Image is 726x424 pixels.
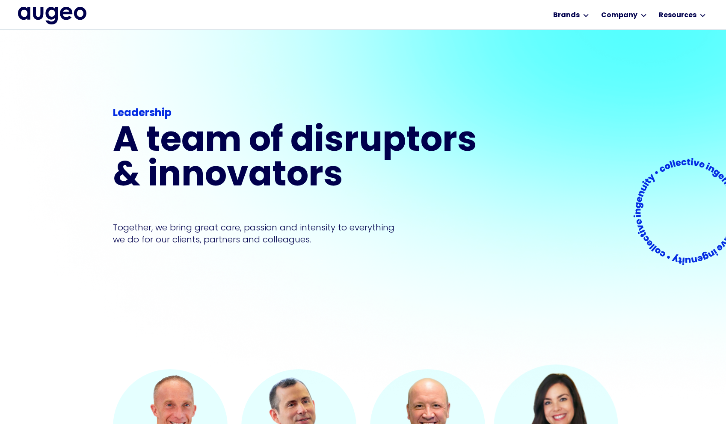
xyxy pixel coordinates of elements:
[113,125,483,194] h1: A team of disruptors & innovators
[113,221,407,245] p: Together, we bring great care, passion and intensity to everything we do for our clients, partner...
[113,106,483,121] div: Leadership
[18,7,86,24] img: Augeo's full logo in midnight blue.
[18,7,86,24] a: home
[601,10,637,21] div: Company
[659,10,696,21] div: Resources
[553,10,580,21] div: Brands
